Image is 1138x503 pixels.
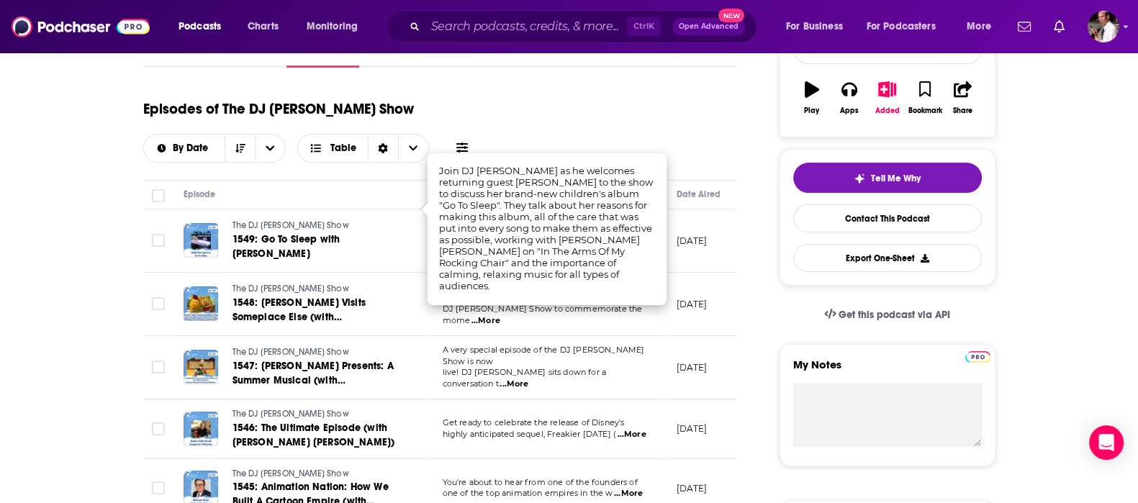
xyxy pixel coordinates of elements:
span: The DJ [PERSON_NAME] Show [232,409,349,419]
span: Open Advanced [679,23,739,30]
span: Toggle select row [152,481,165,494]
img: Podchaser Pro [965,351,990,363]
span: The DJ [PERSON_NAME] Show [232,284,349,294]
input: Search podcasts, credits, & more... [425,15,627,38]
a: The DJ [PERSON_NAME] Show [232,283,405,296]
div: Play [804,107,819,115]
label: My Notes [793,358,982,383]
div: Sort Direction [368,135,398,162]
a: The DJ [PERSON_NAME] Show [232,468,405,481]
span: DJ [PERSON_NAME] Show to commemorate the mome [443,304,643,325]
span: ...More [614,488,643,499]
span: Toggle select row [152,297,165,310]
button: open menu [857,15,957,38]
span: More [967,17,991,37]
span: Toggle select row [152,234,165,247]
button: Bookmark [906,72,944,124]
span: A very special episode of the DJ [PERSON_NAME] Show is now [443,345,645,366]
span: 1549: Go To Sleep with [PERSON_NAME] [232,233,340,260]
span: ...More [618,429,646,440]
img: User Profile [1088,11,1119,42]
span: 1546: The Ultimate Episode (with [PERSON_NAME] [PERSON_NAME]) [232,422,395,448]
span: Table [330,143,356,153]
span: New [718,9,744,22]
span: For Business [786,17,843,37]
span: live! DJ [PERSON_NAME] sits down for a conversation t [443,367,607,389]
button: open menu [168,15,240,38]
span: By Date [173,143,213,153]
span: Tell Me Why [871,173,921,184]
button: Open AdvancedNew [672,18,745,35]
img: tell me why sparkle [854,173,865,184]
button: open menu [957,15,1009,38]
button: Export One-Sheet [793,244,982,272]
span: 1548: [PERSON_NAME] Visits Someplace Else (with [PERSON_NAME], [PERSON_NAME], [PERSON_NAME], [PER... [232,296,404,366]
span: For Podcasters [867,17,936,37]
span: Charts [248,17,279,37]
button: Added [868,72,906,124]
div: Date Aired [677,186,721,203]
div: Apps [840,107,859,115]
button: Apps [831,72,868,124]
p: [DATE] [677,361,708,373]
a: Show notifications dropdown [1012,14,1037,39]
div: Added [875,107,900,115]
a: 1549: Go To Sleep with [PERSON_NAME] [232,232,405,261]
span: Join DJ [PERSON_NAME] as he welcomes returning guest [PERSON_NAME] to the show to discuss her bra... [439,165,653,291]
button: Show profile menu [1088,11,1119,42]
button: Choose View [297,134,429,163]
span: Get ready to celebrate the release of Disney's [443,417,625,427]
a: Contact This Podcast [793,204,982,232]
h2: Choose List sort [143,134,286,163]
span: Get this podcast via API [839,309,950,321]
div: Open Intercom Messenger [1089,425,1124,460]
span: highly anticipated sequel, Freakier [DATE] ( [443,429,617,439]
button: Share [944,72,981,124]
div: Bookmark [908,107,941,115]
div: Search podcasts, credits, & more... [399,10,771,43]
h1: Episodes of The DJ [PERSON_NAME] Show [143,100,414,118]
span: Ctrl K [627,17,661,36]
button: Play [793,72,831,124]
button: open menu [297,15,376,38]
span: ...More [500,379,528,390]
span: one of the top animation empires in the w [443,488,613,498]
a: 1548: [PERSON_NAME] Visits Someplace Else (with [PERSON_NAME], [PERSON_NAME], [PERSON_NAME], [PER... [232,296,405,325]
button: open menu [776,15,861,38]
button: tell me why sparkleTell Me Why [793,163,982,193]
a: Show notifications dropdown [1048,14,1070,39]
p: [DATE] [677,298,708,310]
button: open menu [255,135,285,162]
span: Podcasts [179,17,221,37]
p: [DATE] [677,235,708,247]
div: Episode [184,186,216,203]
p: [DATE] [677,482,708,494]
a: Pro website [965,349,990,363]
a: 1547: [PERSON_NAME] Presents: A Summer Musical (with [PERSON_NAME] & [PERSON_NAME]) [232,359,405,388]
a: The DJ [PERSON_NAME] Show [232,408,405,421]
a: Charts [238,15,287,38]
a: 1546: The Ultimate Episode (with [PERSON_NAME] [PERSON_NAME]) [232,421,405,450]
span: The DJ [PERSON_NAME] Show [232,468,349,479]
span: Toggle select row [152,422,165,435]
span: Logged in as Quarto [1088,11,1119,42]
span: ...More [471,315,500,327]
span: Toggle select row [152,361,165,373]
button: Sort Direction [225,135,255,162]
span: The DJ [PERSON_NAME] Show [232,220,349,230]
img: Podchaser - Follow, Share and Rate Podcasts [12,13,150,40]
p: [DATE] [677,422,708,435]
span: You're about to hear from one of the founders of [443,477,638,487]
a: The DJ [PERSON_NAME] Show [232,346,405,359]
span: The DJ [PERSON_NAME] Show [232,347,349,357]
div: Share [953,107,972,115]
span: 1547: [PERSON_NAME] Presents: A Summer Musical (with [PERSON_NAME] & [PERSON_NAME]) [232,360,405,401]
a: The DJ [PERSON_NAME] Show [232,219,405,232]
span: Monitoring [307,17,358,37]
button: open menu [144,143,225,153]
a: Get this podcast via API [813,297,962,332]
